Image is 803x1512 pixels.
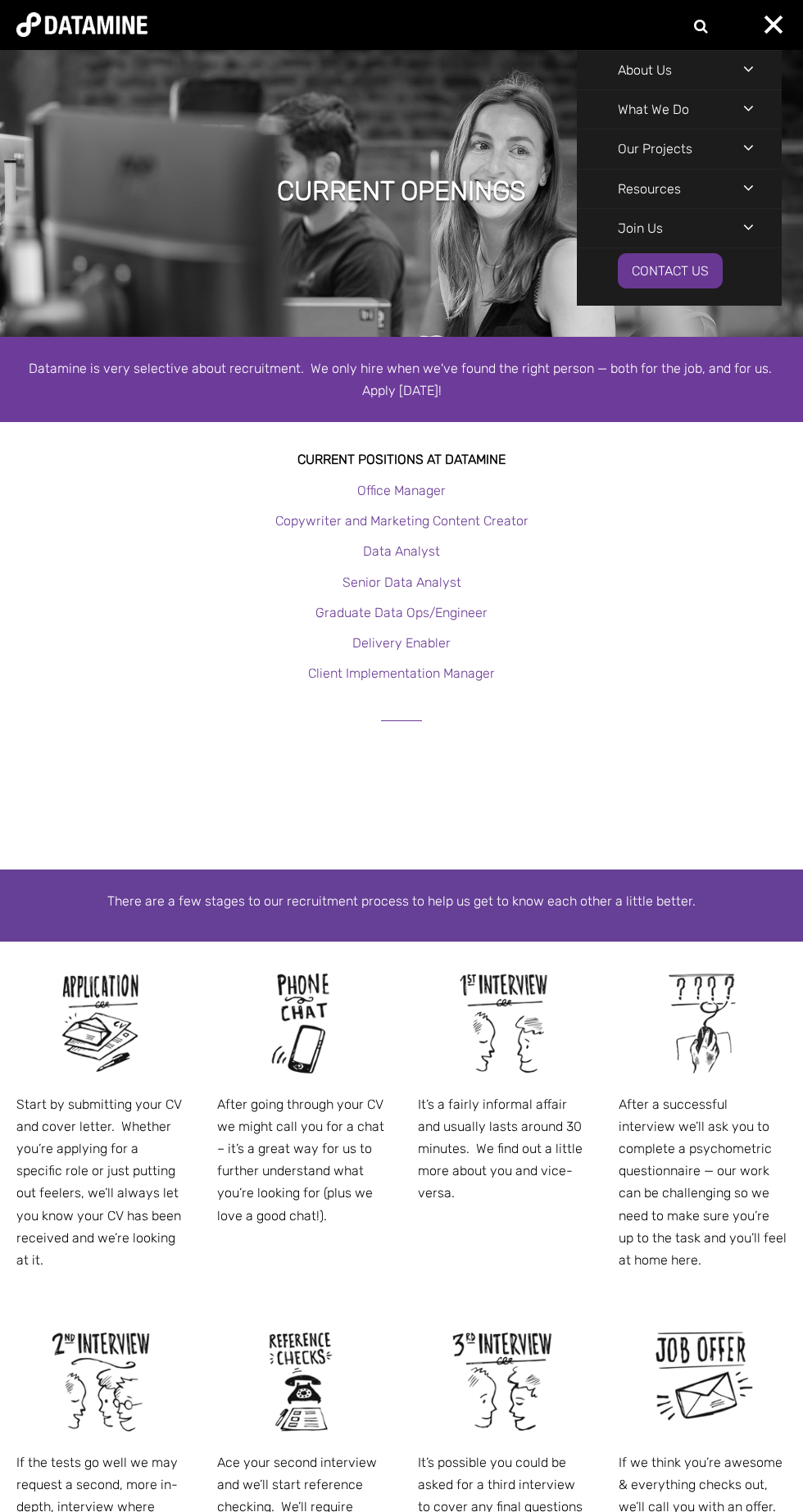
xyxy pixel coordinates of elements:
[577,170,722,208] a: Resources
[441,1320,564,1443] img: Join Us!
[275,513,529,529] a: Copywriter and Marketing Content Creator
[642,962,764,1085] img: Join Us!
[277,173,526,209] h1: Current Openings
[16,12,147,37] img: Datamine
[16,890,787,912] p: There are a few stages to our recruitment process to help us get to know each other a little better.
[352,635,451,651] a: Delivery Enabler
[16,357,787,402] div: Datamine is very selective about recruitment. We only hire when we've found the right person — bo...
[343,574,461,590] a: Senior Data Analyst
[363,543,440,559] a: Data Analyst
[217,1093,385,1227] p: After going through your CV we might call you for a chat – it’s a great way for us to further und...
[577,50,782,306] div: Navigation Menu
[240,962,363,1085] img: Join Us!
[618,253,723,288] a: Contact Us
[16,1093,184,1272] p: Start by submitting your CV and cover letter. Whether you’re applying for a specific role or just...
[39,1320,162,1443] img: Join Us!
[240,1320,363,1443] img: Join Us!
[577,129,733,168] a: Our Projects
[441,962,564,1085] img: Join Us!
[642,1320,764,1443] img: Join Us!
[315,605,488,620] a: Graduate Data Ops/Engineer
[418,1093,586,1205] p: It’s a fairly informal affair and usually lasts around 30 minutes. We find out a little more abou...
[619,1093,787,1272] p: After a successful interview we’ll ask you to complete a psychometric questionnaire — our work ca...
[308,665,495,681] a: Client Implementation Manager
[357,483,446,498] a: Office Manager
[577,51,713,89] a: About Us
[297,452,506,467] strong: Current Positions at datamine
[577,209,704,247] a: Join Us
[577,90,730,129] a: What We Do
[39,962,162,1085] img: Join Us!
